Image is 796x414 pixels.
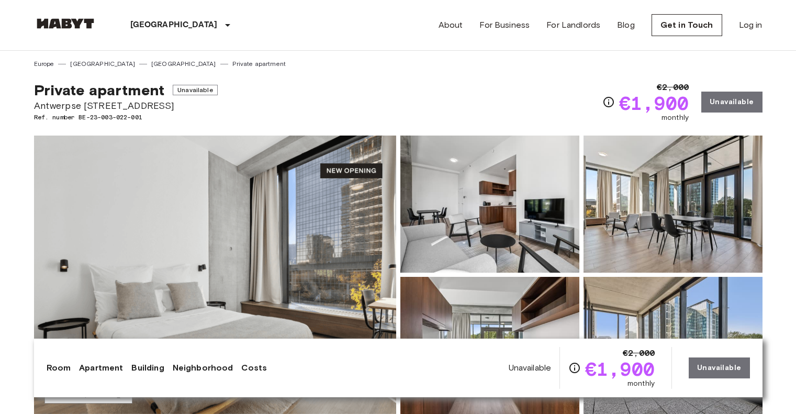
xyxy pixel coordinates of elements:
a: For Business [479,19,530,31]
span: €1,900 [619,94,689,113]
a: [GEOGRAPHIC_DATA] [151,59,216,69]
span: €2,000 [657,81,689,94]
a: For Landlords [546,19,600,31]
svg: Check cost overview for full price breakdown. Please note that discounts apply to new joiners onl... [602,96,615,108]
span: Unavailable [173,85,218,95]
img: Picture of unit BE-23-003-022-001 [584,277,763,414]
a: [GEOGRAPHIC_DATA] [70,59,135,69]
img: Habyt [34,18,97,29]
svg: Check cost overview for full price breakdown. Please note that discounts apply to new joiners onl... [568,362,581,374]
span: monthly [627,378,655,389]
span: monthly [662,113,689,123]
a: Blog [617,19,635,31]
a: Apartment [79,362,123,374]
span: Private apartment [34,81,165,99]
a: Private apartment [232,59,286,69]
img: Picture of unit BE-23-003-022-001 [584,136,763,273]
span: €1,900 [585,360,655,378]
span: Ref. number BE-23-003-022-001 [34,113,218,122]
a: Europe [34,59,54,69]
span: Unavailable [509,362,552,374]
a: Room [47,362,71,374]
img: Picture of unit BE-23-003-022-001 [400,136,579,273]
p: [GEOGRAPHIC_DATA] [130,19,218,31]
span: €2,000 [623,347,655,360]
a: About [439,19,463,31]
a: Get in Touch [652,14,722,36]
span: Antwerpse [STREET_ADDRESS] [34,99,218,113]
img: Marketing picture of unit BE-23-003-022-001 [34,136,396,414]
a: Costs [241,362,267,374]
img: Picture of unit BE-23-003-022-001 [400,277,579,414]
a: Log in [739,19,763,31]
a: Building [131,362,164,374]
a: Neighborhood [173,362,233,374]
